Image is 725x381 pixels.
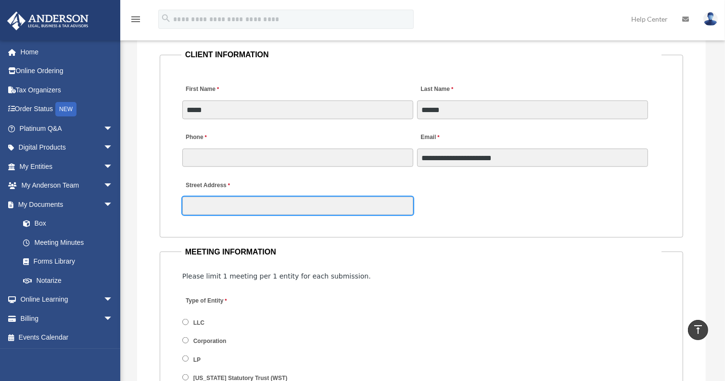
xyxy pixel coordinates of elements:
a: menu [130,17,141,25]
img: Anderson Advisors Platinum Portal [4,12,91,30]
a: Forms Library [13,252,127,271]
a: Digital Productsarrow_drop_down [7,138,127,157]
a: Notarize [13,271,127,290]
img: User Pic [703,12,718,26]
a: Order StatusNEW [7,100,127,119]
div: NEW [55,102,76,116]
span: arrow_drop_down [103,176,123,196]
legend: MEETING INFORMATION [181,245,662,259]
label: First Name [182,83,221,96]
span: arrow_drop_down [103,157,123,177]
a: Tax Organizers [7,80,127,100]
a: vertical_align_top [688,320,708,340]
a: Home [7,42,127,62]
a: My Anderson Teamarrow_drop_down [7,176,127,195]
a: Platinum Q&Aarrow_drop_down [7,119,127,138]
a: Events Calendar [7,328,127,347]
a: Meeting Minutes [13,233,123,252]
i: menu [130,13,141,25]
a: Online Learningarrow_drop_down [7,290,127,309]
a: My Entitiesarrow_drop_down [7,157,127,176]
label: Email [417,131,442,144]
label: Street Address [182,179,274,192]
i: vertical_align_top [692,324,704,335]
span: Please limit 1 meeting per 1 entity for each submission. [182,272,371,280]
label: Last Name [417,83,456,96]
label: LP [191,356,204,364]
span: arrow_drop_down [103,138,123,158]
a: Online Ordering [7,62,127,81]
label: Type of Entity [182,295,274,308]
legend: CLIENT INFORMATION [181,48,662,62]
span: arrow_drop_down [103,119,123,139]
label: Phone [182,131,209,144]
span: arrow_drop_down [103,195,123,215]
a: Box [13,214,127,233]
label: Corporation [191,337,230,346]
a: Billingarrow_drop_down [7,309,127,328]
span: arrow_drop_down [103,309,123,329]
i: search [161,13,171,24]
a: My Documentsarrow_drop_down [7,195,127,214]
label: LLC [191,318,208,327]
span: arrow_drop_down [103,290,123,310]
